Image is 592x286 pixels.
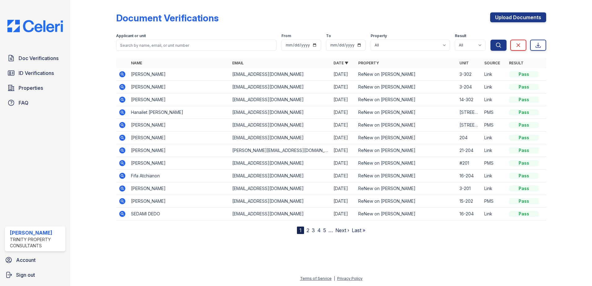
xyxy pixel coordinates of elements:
[509,211,539,217] div: Pass
[457,208,482,220] td: 16-204
[16,271,35,279] span: Sign out
[482,93,507,106] td: Link
[331,170,356,182] td: [DATE]
[457,182,482,195] td: 3-201
[317,227,321,233] a: 4
[307,227,309,233] a: 2
[19,69,54,77] span: ID Verifications
[5,52,65,64] a: Doc Verifications
[490,12,546,22] a: Upload Documents
[509,185,539,192] div: Pass
[371,33,387,38] label: Property
[232,61,244,65] a: Email
[128,195,230,208] td: [PERSON_NAME]
[230,182,331,195] td: [EMAIL_ADDRESS][DOMAIN_NAME]
[335,227,349,233] a: Next ›
[10,236,63,249] div: Trinity Property Consultants
[484,61,500,65] a: Source
[509,71,539,77] div: Pass
[356,132,457,144] td: ReNew on [PERSON_NAME]
[509,122,539,128] div: Pass
[331,157,356,170] td: [DATE]
[5,97,65,109] a: FAQ
[331,195,356,208] td: [DATE]
[356,119,457,132] td: ReNew on [PERSON_NAME]
[329,227,333,234] span: …
[509,147,539,154] div: Pass
[509,173,539,179] div: Pass
[2,20,68,32] img: CE_Logo_Blue-a8612792a0a2168367f1c8372b55b34899dd931a85d93a1a3d3e32e68fde9ad4.png
[509,84,539,90] div: Pass
[457,195,482,208] td: 15-202
[128,157,230,170] td: [PERSON_NAME]
[5,67,65,79] a: ID Verifications
[337,276,363,281] a: Privacy Policy
[482,144,507,157] td: Link
[509,135,539,141] div: Pass
[331,144,356,157] td: [DATE]
[128,144,230,157] td: [PERSON_NAME]
[16,256,36,264] span: Account
[2,254,68,266] a: Account
[457,157,482,170] td: #201
[334,276,335,281] div: |
[457,81,482,93] td: 3-204
[356,195,457,208] td: ReNew on [PERSON_NAME]
[457,106,482,119] td: [STREET_ADDRESS]
[352,227,365,233] a: Last »
[358,61,379,65] a: Property
[356,144,457,157] td: ReNew on [PERSON_NAME]
[331,93,356,106] td: [DATE]
[116,33,146,38] label: Applicant or unit
[230,81,331,93] td: [EMAIL_ADDRESS][DOMAIN_NAME]
[128,132,230,144] td: [PERSON_NAME]
[116,40,276,51] input: Search by name, email, or unit number
[457,132,482,144] td: 204
[482,132,507,144] td: Link
[230,157,331,170] td: [EMAIL_ADDRESS][DOMAIN_NAME]
[230,68,331,81] td: [EMAIL_ADDRESS][DOMAIN_NAME]
[331,208,356,220] td: [DATE]
[482,170,507,182] td: Link
[457,170,482,182] td: 16-204
[356,81,457,93] td: ReNew on [PERSON_NAME]
[482,106,507,119] td: PMS
[230,119,331,132] td: [EMAIL_ADDRESS][DOMAIN_NAME]
[5,82,65,94] a: Properties
[455,33,466,38] label: Result
[356,170,457,182] td: ReNew on [PERSON_NAME]
[326,33,331,38] label: To
[356,93,457,106] td: ReNew on [PERSON_NAME]
[230,208,331,220] td: [EMAIL_ADDRESS][DOMAIN_NAME]
[230,132,331,144] td: [EMAIL_ADDRESS][DOMAIN_NAME]
[356,182,457,195] td: ReNew on [PERSON_NAME]
[230,93,331,106] td: [EMAIL_ADDRESS][DOMAIN_NAME]
[331,132,356,144] td: [DATE]
[10,229,63,236] div: [PERSON_NAME]
[482,182,507,195] td: Link
[482,157,507,170] td: PMS
[509,198,539,204] div: Pass
[128,182,230,195] td: [PERSON_NAME]
[333,61,348,65] a: Date ▼
[356,208,457,220] td: ReNew on [PERSON_NAME]
[2,269,68,281] a: Sign out
[230,106,331,119] td: [EMAIL_ADDRESS][DOMAIN_NAME]
[509,97,539,103] div: Pass
[482,81,507,93] td: Link
[116,12,219,24] div: Document Verifications
[356,68,457,81] td: ReNew on [PERSON_NAME]
[331,119,356,132] td: [DATE]
[482,208,507,220] td: Link
[457,144,482,157] td: 21-204
[457,68,482,81] td: 3-302
[482,195,507,208] td: PMS
[331,182,356,195] td: [DATE]
[457,93,482,106] td: 14-302
[482,119,507,132] td: PMS
[457,119,482,132] td: [STREET_ADDRESS]
[128,119,230,132] td: [PERSON_NAME]
[19,54,59,62] span: Doc Verifications
[459,61,469,65] a: Unit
